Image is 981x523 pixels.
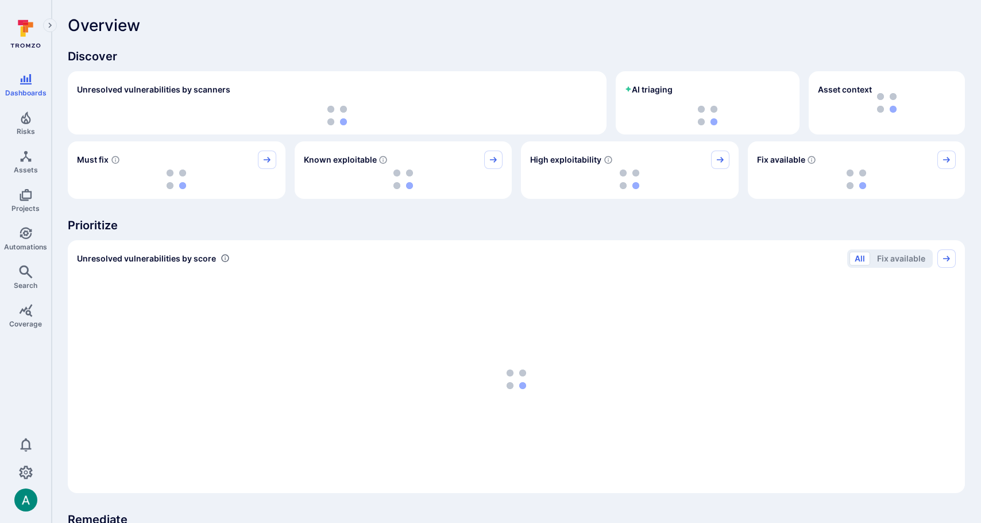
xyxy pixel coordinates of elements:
div: loading spinner [625,106,790,125]
h2: Unresolved vulnerabilities by scanners [77,84,230,95]
div: loading spinner [304,169,503,190]
div: Must fix [68,141,285,199]
button: All [849,252,870,266]
span: Assets [14,166,38,174]
button: Fix available [872,252,930,266]
span: Fix available [757,154,805,166]
div: loading spinner [77,106,597,125]
span: High exploitability [530,154,601,166]
img: Loading... [327,106,347,125]
img: Loading... [620,170,639,189]
span: Coverage [9,320,42,328]
span: Discover [68,48,965,64]
div: High exploitability [521,141,739,199]
svg: Confirmed exploitable by KEV [379,155,388,164]
span: Unresolved vulnerabilities by score [77,253,216,264]
span: Asset context [818,84,872,95]
div: loading spinner [530,169,729,190]
div: Arjan Dehar [14,489,37,512]
span: Search [14,281,37,290]
span: Automations [4,243,47,251]
span: Overview [68,16,140,34]
span: Risks [17,127,35,136]
svg: EPSS score ≥ 0.7 [604,155,613,164]
div: Known exploitable [295,141,512,199]
img: Loading... [393,170,413,189]
img: Loading... [698,106,717,125]
span: Known exploitable [304,154,377,166]
svg: Vulnerabilities with fix available [807,155,816,164]
span: Prioritize [68,217,965,233]
img: Loading... [847,170,866,189]
h2: AI triaging [625,84,673,95]
img: Loading... [167,170,186,189]
span: Projects [11,204,40,213]
i: Expand navigation menu [46,21,54,30]
span: Must fix [77,154,109,166]
div: loading spinner [757,169,956,190]
svg: Risk score >=40 , missed SLA [111,155,120,164]
img: Loading... [507,370,526,389]
img: ACg8ocLSa5mPYBaXNx3eFu_EmspyJX0laNWN7cXOFirfQ7srZveEpg=s96-c [14,489,37,512]
span: Dashboards [5,89,47,97]
div: loading spinner [77,169,276,190]
div: loading spinner [77,275,956,484]
div: Fix available [748,141,965,199]
div: Number of vulnerabilities in status 'Open' 'Triaged' and 'In process' grouped by score [221,252,230,264]
button: Expand navigation menu [43,18,57,32]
